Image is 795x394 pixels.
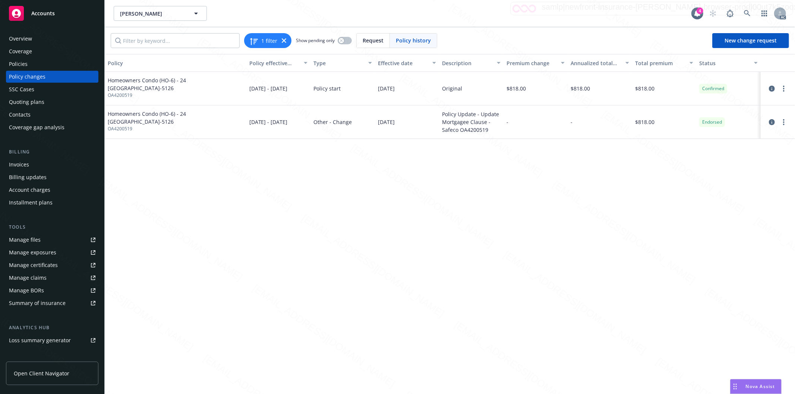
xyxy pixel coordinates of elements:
span: Other - Change [313,118,352,126]
button: [PERSON_NAME] [114,6,207,21]
a: Manage exposures [6,247,98,258]
div: Policy changes [9,71,45,83]
span: Homeowners Condo (HO-6) - 24 [GEOGRAPHIC_DATA]-5126 [108,110,243,125]
a: Manage BORs [6,285,98,296]
button: Annualized total premium change [568,54,632,72]
a: Quoting plans [6,96,98,108]
div: Policy [108,59,243,67]
div: Annualized total premium change [571,59,621,67]
div: Manage certificates [9,259,58,271]
a: more [779,118,788,127]
a: circleInformation [767,118,776,127]
a: Coverage gap analysis [6,121,98,133]
input: Filter by keyword... [111,33,240,48]
div: 4 [697,7,703,14]
div: Coverage gap analysis [9,121,64,133]
div: Type [313,59,364,67]
a: Contacts [6,109,98,121]
div: Overview [9,33,32,45]
button: Policy [105,54,246,72]
a: Policy changes [6,71,98,83]
div: Contacts [9,109,31,121]
span: Accounts [31,10,55,16]
div: Quoting plans [9,96,44,108]
a: Account charges [6,184,98,196]
div: Billing updates [9,171,47,183]
div: Billing [6,148,98,156]
a: Manage certificates [6,259,98,271]
span: $818.00 [635,118,654,126]
span: [DATE] [378,118,395,126]
div: Manage files [9,234,41,246]
span: Nova Assist [746,383,775,390]
div: Coverage [9,45,32,57]
div: Tools [6,223,98,231]
div: Manage exposures [9,247,56,258]
button: Effective date [375,54,439,72]
a: Summary of insurance [6,297,98,309]
button: Status [696,54,761,72]
div: Policies [9,58,28,70]
a: Billing updates [6,171,98,183]
div: Summary of insurance [9,297,66,309]
div: Installment plans [9,197,53,209]
div: Manage claims [9,272,47,284]
span: Confirmed [702,85,724,92]
div: Policy Update - Update Mortgagee Clause - Safeco OA4200519 [442,110,501,134]
div: SSC Cases [9,83,34,95]
a: Switch app [757,6,772,21]
a: Manage files [6,234,98,246]
a: Policies [6,58,98,70]
a: Coverage [6,45,98,57]
a: SSC Cases [6,83,98,95]
div: Manage BORs [9,285,44,296]
span: OA4200519 [108,92,243,99]
div: Total premium [635,59,685,67]
a: Overview [6,33,98,45]
div: Loss summary generator [9,334,71,346]
button: Description [439,54,504,72]
span: Show pending only [296,37,335,44]
span: $818.00 [635,85,654,92]
span: - [571,118,572,126]
span: - [507,118,508,126]
span: 1 filter [261,37,277,45]
span: Policy start [313,85,341,92]
a: Search [740,6,755,21]
div: Original [442,85,462,92]
span: OA4200519 [108,125,243,132]
span: $818.00 [507,85,526,92]
div: Effective date [378,59,428,67]
span: New change request [725,37,777,44]
span: $818.00 [571,85,590,92]
span: Homeowners Condo (HO-6) - 24 [GEOGRAPHIC_DATA]-5126 [108,76,243,92]
div: Invoices [9,159,29,171]
a: Installment plans [6,197,98,209]
span: [PERSON_NAME] [120,10,184,18]
span: [DATE] - [DATE] [249,118,288,126]
a: more [779,84,788,93]
span: Open Client Navigator [14,369,69,377]
button: Premium change [504,54,568,72]
button: Total premium [632,54,697,72]
a: Start snowing [706,6,720,21]
span: Policy history [396,36,431,44]
div: Policy effective dates [249,59,300,67]
a: New change request [712,33,789,48]
a: Invoices [6,159,98,171]
span: Endorsed [702,119,722,125]
div: Account charges [9,184,50,196]
a: Accounts [6,3,98,24]
div: Description [442,59,492,67]
div: Drag to move [731,379,740,394]
a: Report a Bug [723,6,738,21]
span: [DATE] - [DATE] [249,85,288,92]
span: Request [363,36,384,44]
div: Status [699,59,750,67]
button: Nova Assist [730,379,782,394]
a: Manage claims [6,272,98,284]
button: Type [310,54,375,72]
span: [DATE] [378,85,395,92]
div: Premium change [507,59,557,67]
